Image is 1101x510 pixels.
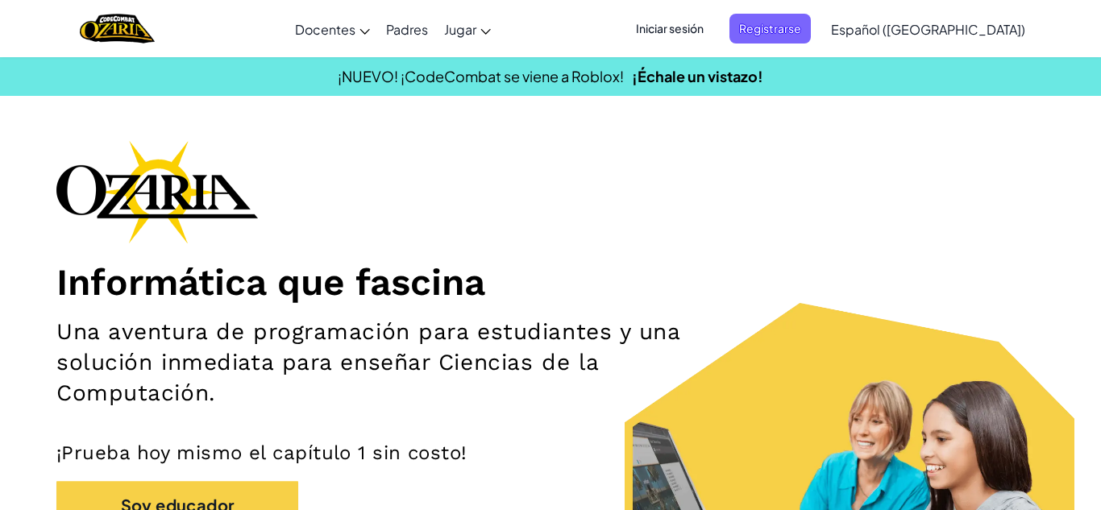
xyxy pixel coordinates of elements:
[378,7,436,51] a: Padres
[56,259,1045,305] h1: Informática que fascina
[80,12,155,45] a: Ozaria by CodeCombat logo
[338,67,624,85] span: ¡NUEVO! ¡CodeCombat se viene a Roblox!
[295,21,355,38] span: Docentes
[729,14,811,44] button: Registrarse
[287,7,378,51] a: Docentes
[632,67,763,85] a: ¡Échale un vistazo!
[56,441,1045,465] p: ¡Prueba hoy mismo el capítulo 1 sin costo!
[436,7,499,51] a: Jugar
[56,140,258,243] img: Ozaria branding logo
[80,12,155,45] img: Home
[823,7,1033,51] a: Español ([GEOGRAPHIC_DATA])
[56,317,718,408] h2: Una aventura de programación para estudiantes y una solución inmediata para enseñar Ciencias de l...
[626,14,713,44] button: Iniciar sesión
[831,21,1025,38] span: Español ([GEOGRAPHIC_DATA])
[444,21,476,38] span: Jugar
